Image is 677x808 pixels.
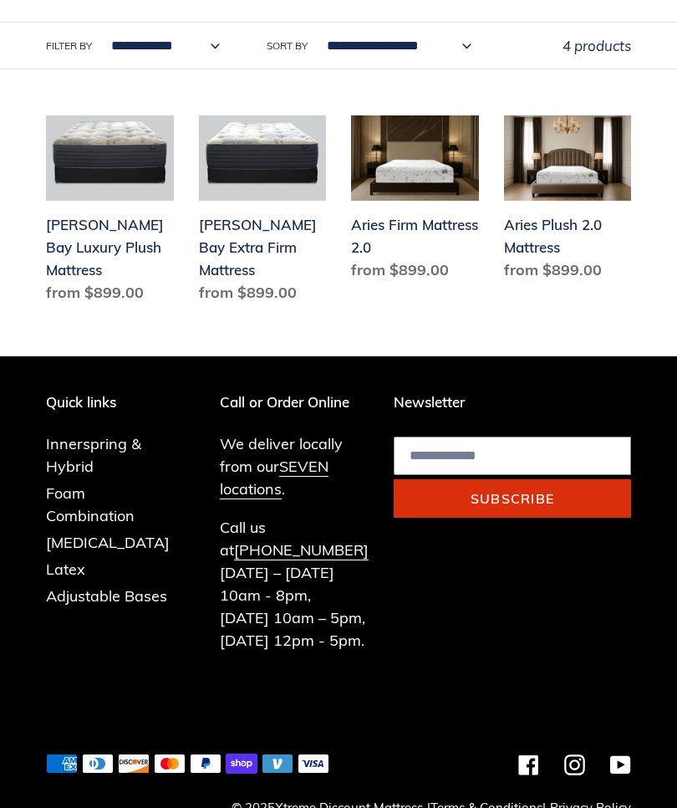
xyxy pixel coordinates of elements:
[46,115,174,310] a: Chadwick Bay Luxury Plush Mattress
[46,38,92,54] label: Filter by
[220,432,369,500] p: We deliver locally from our .
[220,457,328,499] a: SEVEN locations
[46,586,167,606] a: Adjustable Bases
[562,37,631,54] span: 4 products
[394,437,631,475] input: Email address
[504,115,632,288] a: Aries Plush 2.0 Mattress
[220,516,369,652] p: Call us at [DATE] – [DATE] 10am - 8pm, [DATE] 10am – 5pm, [DATE] 12pm - 5pm.
[46,394,195,411] p: Quick links
[351,115,479,288] a: Aries Firm Mattress 2.0
[46,434,141,476] a: Innerspring & Hybrid
[394,479,631,518] button: Subscribe
[46,533,170,552] a: [MEDICAL_DATA]
[267,38,308,54] label: Sort by
[394,394,631,411] p: Newsletter
[46,560,85,579] a: Latex
[220,394,369,411] p: Call or Order Online
[199,115,327,310] a: Chadwick Bay Extra Firm Mattress
[234,540,369,560] a: [PHONE_NUMBER]
[471,490,555,507] span: Subscribe
[46,483,135,525] a: Foam Combination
